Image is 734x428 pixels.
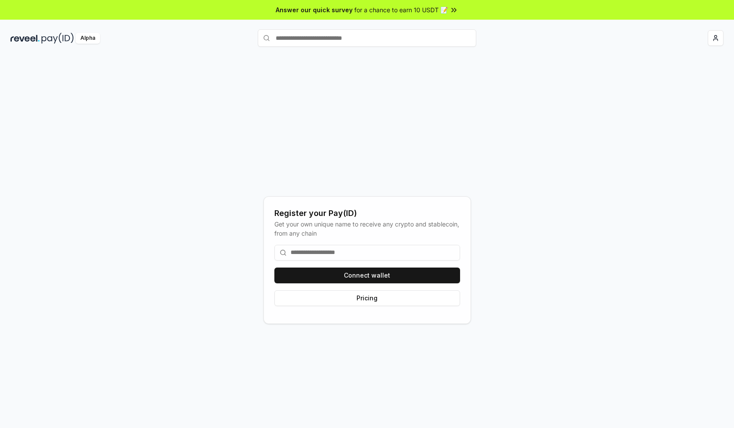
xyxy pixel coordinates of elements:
[276,5,353,14] span: Answer our quick survey
[274,207,460,219] div: Register your Pay(ID)
[10,33,40,44] img: reveel_dark
[274,268,460,283] button: Connect wallet
[354,5,448,14] span: for a chance to earn 10 USDT 📝
[274,219,460,238] div: Get your own unique name to receive any crypto and stablecoin, from any chain
[274,290,460,306] button: Pricing
[42,33,74,44] img: pay_id
[76,33,100,44] div: Alpha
